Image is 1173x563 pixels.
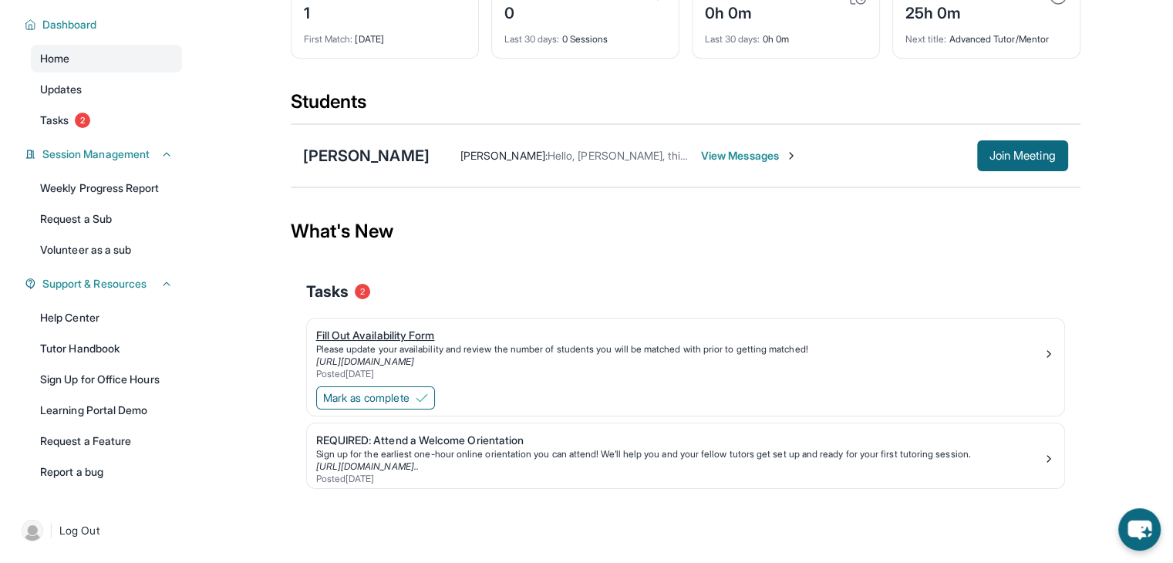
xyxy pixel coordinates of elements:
[989,151,1056,160] span: Join Meeting
[705,33,760,45] span: Last 30 days :
[22,520,43,541] img: user-img
[416,392,428,404] img: Mark as complete
[31,458,182,486] a: Report a bug
[307,423,1064,488] a: REQUIRED: Attend a Welcome OrientationSign up for the earliest one-hour online orientation you ca...
[316,433,1043,448] div: REQUIRED: Attend a Welcome Orientation
[504,24,666,46] div: 0 Sessions
[36,147,173,162] button: Session Management
[316,460,419,472] a: [URL][DOMAIN_NAME]..
[504,33,560,45] span: Last 30 days :
[31,45,182,72] a: Home
[323,390,410,406] span: Mark as complete
[306,281,349,302] span: Tasks
[31,76,182,103] a: Updates
[355,284,370,299] span: 2
[303,145,430,167] div: [PERSON_NAME]
[31,304,182,332] a: Help Center
[49,521,53,540] span: |
[59,523,99,538] span: Log Out
[31,427,182,455] a: Request a Feature
[307,319,1064,383] a: Fill Out Availability FormPlease update your availability and review the number of students you w...
[316,328,1043,343] div: Fill Out Availability Form
[316,386,435,410] button: Mark as complete
[42,147,150,162] span: Session Management
[905,33,947,45] span: Next title :
[36,276,173,292] button: Support & Resources
[316,343,1043,356] div: Please update your availability and review the number of students you will be matched with prior ...
[460,149,548,162] span: [PERSON_NAME] :
[977,140,1068,171] button: Join Meeting
[316,368,1043,380] div: Posted [DATE]
[36,17,173,32] button: Dashboard
[31,335,182,362] a: Tutor Handbook
[291,197,1080,265] div: What's New
[291,89,1080,123] div: Students
[316,473,1043,485] div: Posted [DATE]
[31,106,182,134] a: Tasks2
[42,17,97,32] span: Dashboard
[701,148,797,164] span: View Messages
[304,24,466,46] div: [DATE]
[316,356,414,367] a: [URL][DOMAIN_NAME]
[304,33,353,45] span: First Match :
[31,366,182,393] a: Sign Up for Office Hours
[42,276,147,292] span: Support & Resources
[31,174,182,202] a: Weekly Progress Report
[1118,508,1161,551] button: chat-button
[31,205,182,233] a: Request a Sub
[75,113,90,128] span: 2
[905,24,1067,46] div: Advanced Tutor/Mentor
[40,82,83,97] span: Updates
[316,448,1043,460] div: Sign up for the earliest one-hour online orientation you can attend! We’ll help you and your fell...
[31,396,182,424] a: Learning Portal Demo
[15,514,182,548] a: |Log Out
[705,24,867,46] div: 0h 0m
[40,113,69,128] span: Tasks
[31,236,182,264] a: Volunteer as a sub
[40,51,69,66] span: Home
[785,150,797,162] img: Chevron-Right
